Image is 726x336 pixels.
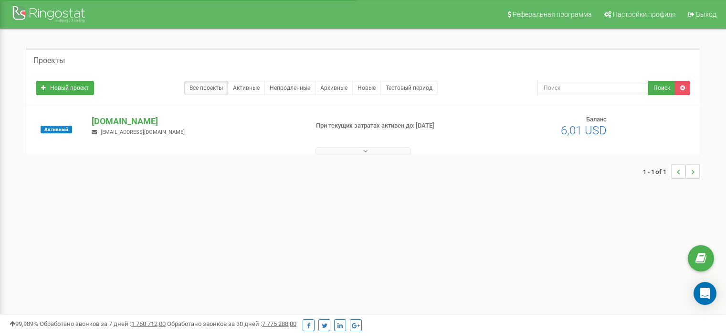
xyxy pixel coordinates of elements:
a: Тестовый период [380,81,438,95]
span: Обработано звонков за 7 дней : [40,320,166,327]
span: 99,989% [10,320,38,327]
input: Поиск [537,81,649,95]
span: 6,01 USD [561,124,607,137]
u: 1 760 712,00 [131,320,166,327]
a: Все проекты [184,81,228,95]
span: [EMAIL_ADDRESS][DOMAIN_NAME] [101,129,185,135]
span: Обработано звонков за 30 дней : [167,320,296,327]
span: Баланс [586,116,607,123]
span: Настройки профиля [613,11,676,18]
span: Выход [696,11,716,18]
span: Активный [41,126,72,133]
div: Open Intercom Messenger [694,282,716,305]
span: Реферальная программа [513,11,592,18]
p: При текущих затратах активен до: [DATE] [316,121,469,130]
button: Поиск [648,81,675,95]
a: Новый проект [36,81,94,95]
a: Активные [228,81,265,95]
h5: Проекты [33,56,65,65]
span: 1 - 1 of 1 [643,164,671,179]
nav: ... [643,155,700,188]
u: 7 775 288,00 [262,320,296,327]
a: Непродленные [264,81,316,95]
a: Архивные [315,81,353,95]
a: Новые [352,81,381,95]
p: [DOMAIN_NAME] [92,115,300,128]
